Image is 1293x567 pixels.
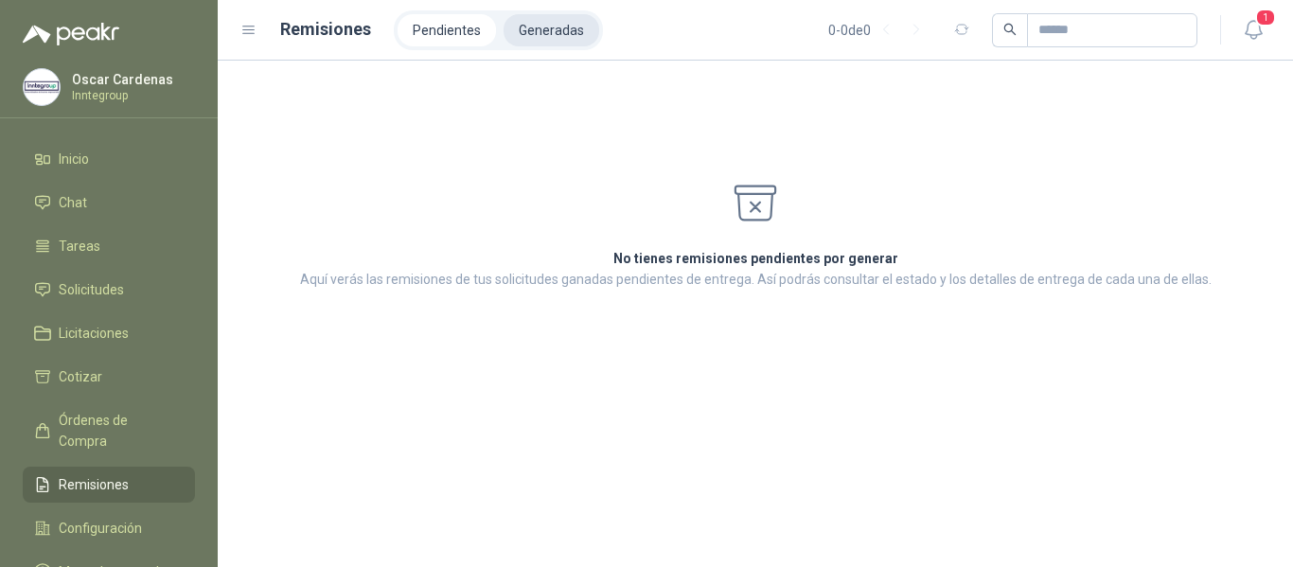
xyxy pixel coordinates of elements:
[59,236,100,257] span: Tareas
[59,474,129,495] span: Remisiones
[59,366,102,387] span: Cotizar
[59,518,142,539] span: Configuración
[23,272,195,308] a: Solicitudes
[24,69,60,105] img: Company Logo
[828,15,931,45] div: 0 - 0 de 0
[72,73,190,86] p: Oscar Cardenas
[23,141,195,177] a: Inicio
[613,251,898,266] strong: No tienes remisiones pendientes por generar
[59,192,87,213] span: Chat
[1255,9,1276,27] span: 1
[300,269,1212,290] p: Aquí verás las remisiones de tus solicitudes ganadas pendientes de entrega. Así podrás consultar ...
[59,410,177,452] span: Órdenes de Compra
[23,359,195,395] a: Cotizar
[23,467,195,503] a: Remisiones
[23,510,195,546] a: Configuración
[59,323,129,344] span: Licitaciones
[23,185,195,221] a: Chat
[1003,23,1017,36] span: search
[23,402,195,459] a: Órdenes de Compra
[72,90,190,101] p: Inntegroup
[398,14,496,46] a: Pendientes
[23,315,195,351] a: Licitaciones
[59,149,89,169] span: Inicio
[59,279,124,300] span: Solicitudes
[280,16,371,43] h1: Remisiones
[23,23,119,45] img: Logo peakr
[504,14,599,46] a: Generadas
[23,228,195,264] a: Tareas
[1236,13,1270,47] button: 1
